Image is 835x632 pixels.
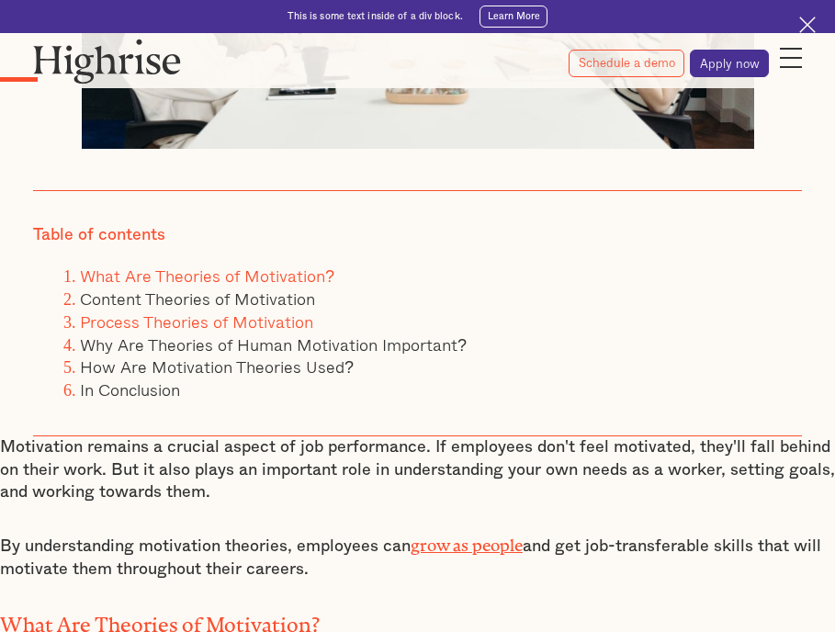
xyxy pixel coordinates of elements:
[80,286,315,311] a: Content Theories of Motivation
[411,536,523,547] a: grow as people
[80,263,334,288] a: What Are Theories of Motivation?
[690,50,769,77] a: Apply now
[80,354,354,379] a: How Are Motivation Theories Used?
[33,39,181,84] img: Highrise logo
[569,50,684,77] a: Schedule a demo
[80,309,313,334] a: Process Theories of Motivation
[80,332,467,357] a: Why Are Theories of Human Motivation Important?
[480,6,548,28] a: Learn More
[80,377,180,402] a: In Conclusion
[288,10,463,23] div: This is some text inside of a div block.
[33,225,165,247] div: Table of contents
[799,17,816,33] img: Cross icon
